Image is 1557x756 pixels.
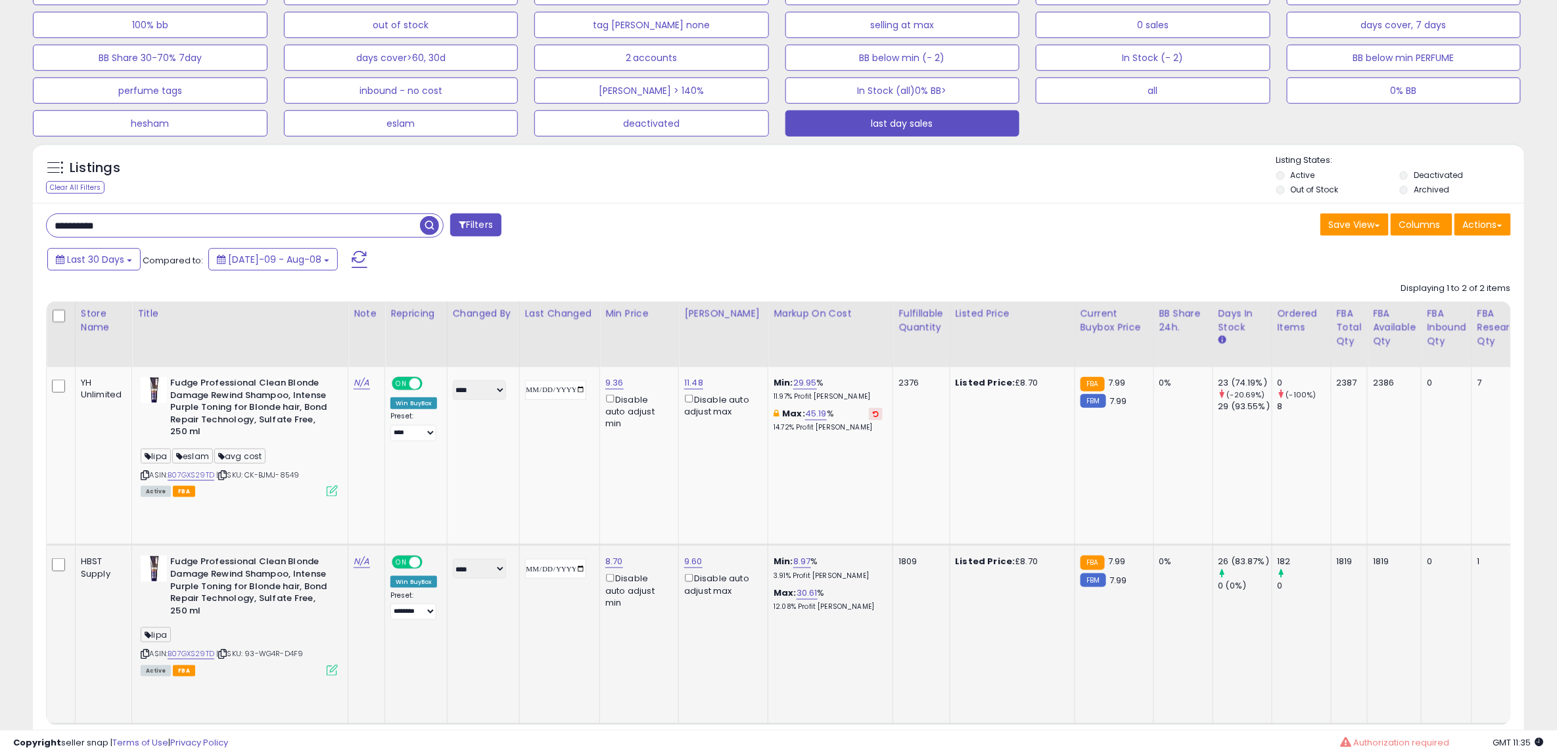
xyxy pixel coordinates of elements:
[898,377,939,389] div: 2376
[112,736,168,749] a: Terms of Use
[141,486,171,497] span: All listings currently available for purchase on Amazon
[534,12,769,38] button: tag [PERSON_NAME] none
[1227,389,1265,400] small: (-20.69%)
[525,307,595,321] div: Last Changed
[33,110,267,137] button: hesham
[81,307,126,334] div: Store Name
[173,665,195,677] span: FBA
[605,376,624,389] a: 9.36
[774,423,883,432] p: 14.72% Profit [PERSON_NAME]
[774,307,887,321] div: Markup on Cost
[1337,307,1362,348] div: FBA Total Qty
[447,301,519,367] th: CSV column name: cust_attr_2_Changed by
[390,412,437,441] div: Preset:
[956,307,1069,321] div: Listed Price
[605,555,623,568] a: 8.70
[1081,377,1105,391] small: FBA
[1373,307,1416,348] div: FBA Available Qty
[81,377,122,401] div: YH Unlimited
[534,45,769,71] button: 2 accounts
[216,648,303,659] span: | SKU: 93-WG4R-D4F9
[1219,377,1272,389] div: 23 (74.19%)
[1109,574,1127,587] span: 7.99
[1477,377,1532,389] div: 7
[1159,307,1207,334] div: BB Share 24h.
[785,110,1020,137] button: last day sales
[168,648,214,659] a: B07GXS29TD
[354,555,369,568] a: N/A
[1219,580,1272,592] div: 0 (0%)
[1159,556,1203,567] div: 0%
[284,45,519,71] button: days cover>60, 30d
[534,110,769,137] button: deactivated
[1373,556,1411,567] div: 1819
[214,449,266,464] span: avg cost
[956,377,1065,389] div: £8.70
[47,248,141,271] button: Last 30 Days
[1109,395,1127,407] span: 7.99
[137,307,342,321] div: Title
[1081,307,1148,334] div: Current Buybox Price
[1454,213,1511,236] button: Actions
[1278,401,1331,412] div: 8
[1286,389,1316,400] small: (-100%)
[81,556,122,579] div: HBST Supply
[1287,45,1522,71] button: BB below min PERFUME
[1081,573,1106,587] small: FBM
[67,253,124,266] span: Last 30 Days
[1477,556,1532,567] div: 1
[898,556,939,567] div: 1809
[46,181,105,194] div: Clear All Filters
[785,45,1020,71] button: BB below min (- 2)
[898,307,944,334] div: Fulfillable Quantity
[1278,556,1331,567] div: 182
[170,556,330,620] b: Fudge Professional Clean Blonde Damage Rewind Shampoo, Intense Purple Toning for Blonde hair, Bon...
[774,571,883,581] p: 3.91% Profit [PERSON_NAME]
[1320,213,1389,236] button: Save View
[956,556,1065,567] div: £8.70
[390,576,437,588] div: Win BuyBox
[774,587,797,599] b: Max:
[774,376,793,389] b: Min:
[208,248,338,271] button: [DATE]-09 - Aug-08
[782,407,805,420] b: Max:
[141,377,167,403] img: 31OI+UDTqcL._SL40_.jpg
[605,307,673,321] div: Min Price
[421,557,442,568] span: OFF
[13,737,228,749] div: seller snap | |
[354,376,369,389] a: N/A
[1291,184,1339,195] label: Out of Stock
[1036,78,1270,104] button: all
[141,627,171,642] span: lipa
[1219,556,1272,567] div: 26 (83.87%)
[1278,377,1331,389] div: 0
[793,376,817,389] a: 29.95
[284,110,519,137] button: eslam
[1276,154,1524,167] p: Listing States:
[1427,307,1466,348] div: FBA inbound Qty
[1414,184,1450,195] label: Archived
[1493,736,1544,749] span: 2025-09-8 11:35 GMT
[1219,401,1272,412] div: 29 (93.55%)
[170,736,228,749] a: Privacy Policy
[141,556,167,582] img: 31OI+UDTqcL._SL40_.jpg
[1081,556,1105,570] small: FBA
[805,407,827,420] a: 45.19
[1081,394,1106,408] small: FBM
[1219,334,1226,346] small: Days In Stock.
[1291,169,1315,181] label: Active
[519,301,600,367] th: CSV column name: cust_attr_1_Last Changed
[70,159,120,177] h5: Listings
[684,307,762,321] div: [PERSON_NAME]
[450,213,501,236] button: Filters
[1036,12,1270,38] button: 0 sales
[390,307,442,321] div: Repricing
[141,449,171,464] span: lipa
[1427,377,1462,389] div: 0
[33,45,267,71] button: BB Share 30-70% 7day
[534,78,769,104] button: [PERSON_NAME] > 140%
[774,602,883,611] p: 12.08% Profit [PERSON_NAME]
[390,397,437,409] div: Win BuyBox
[1108,376,1126,389] span: 7.99
[605,392,668,430] div: Disable auto adjust min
